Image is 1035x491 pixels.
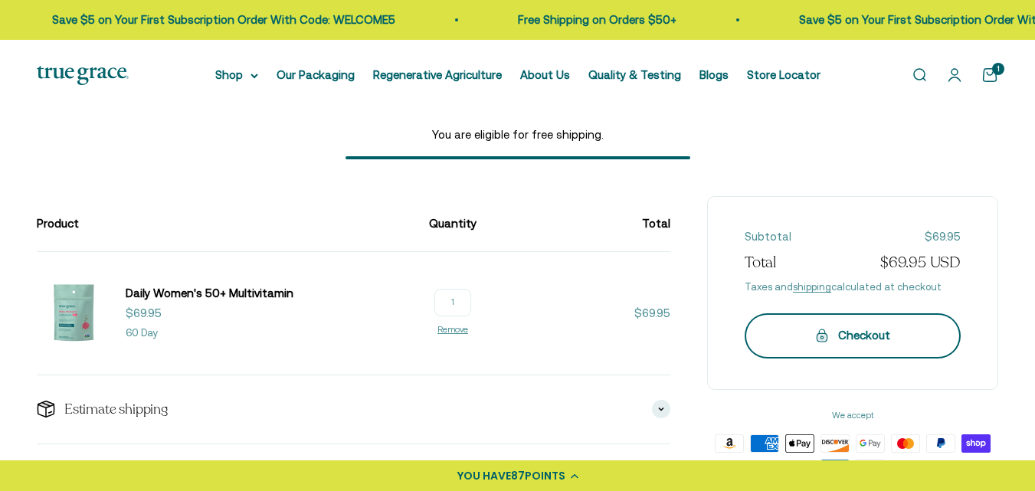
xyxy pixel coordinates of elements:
[52,11,395,29] p: Save $5 on Your First Subscription Order With Code: WELCOME5
[588,68,681,81] a: Quality & Testing
[747,68,820,81] a: Store Locator
[37,277,110,350] img: Daily Multivitamin for Energy, Longevity, Heart Health, & Memory Support* - L-ergothioneine to su...
[707,408,998,423] span: We accept
[437,325,468,334] a: Remove
[434,289,471,316] input: Change quantity
[745,227,791,246] span: Subtotal
[793,281,831,293] a: shipping
[37,375,670,444] summary: Estimate shipping
[126,304,162,322] sale-price: $69.95
[64,400,168,419] span: Estimate shipping
[215,66,258,84] summary: Shop
[37,196,417,252] th: Product
[126,326,158,342] p: 60 Day
[277,68,355,81] a: Our Packaging
[880,252,961,273] span: $69.95 USD
[992,63,1004,75] cart-count: 1
[126,284,293,303] a: Daily Women's 50+ Multivitamin
[489,196,670,252] th: Total
[775,326,930,345] div: Checkout
[373,68,502,81] a: Regenerative Agriculture
[525,468,565,483] span: POINTS
[925,227,961,246] span: $69.95
[518,13,676,26] a: Free Shipping on Orders $50+
[417,196,489,252] th: Quantity
[511,468,525,483] span: 87
[745,252,776,273] span: Total
[699,68,729,81] a: Blogs
[457,468,511,483] span: YOU HAVE
[520,68,570,81] a: About Us
[745,280,961,296] span: Taxes and calculated at checkout
[745,313,961,358] button: Checkout
[346,126,690,144] span: You are eligible for free shipping.
[489,251,670,375] td: $69.95
[126,286,293,300] span: Daily Women's 50+ Multivitamin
